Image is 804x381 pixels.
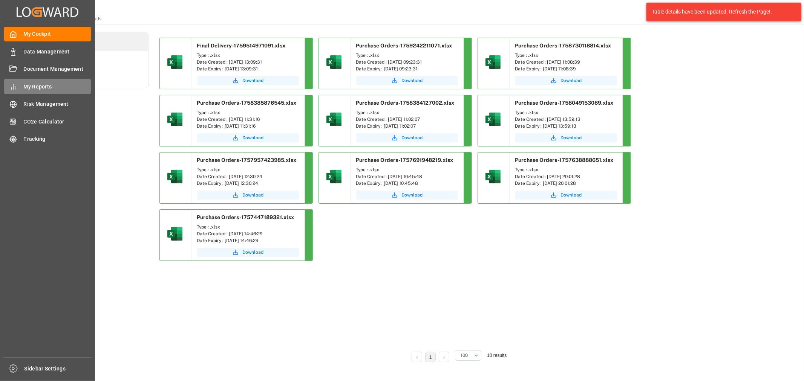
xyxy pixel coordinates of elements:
[325,53,343,71] img: microsoft-excel-2019--v1.png
[515,43,611,49] span: Purchase Orders-1758730118814.xlsx
[356,166,458,173] div: Type : .xlsx
[197,224,299,230] div: Type : .xlsx
[356,173,458,180] div: Date Created : [DATE] 10:45:48
[197,157,297,163] span: Purchase Orders-1757957423985.xlsx
[484,53,502,71] img: microsoft-excel-2019--v1.png
[197,116,299,123] div: Date Created : [DATE] 11:31:16
[356,190,458,200] button: Download
[197,248,299,257] button: Download
[4,114,91,129] a: CO2e Calculator
[197,123,299,130] div: Date Expiry : [DATE] 11:31:16
[24,48,91,56] span: Data Management
[243,192,264,198] span: Download
[487,353,507,358] span: 10 results
[197,59,299,66] div: Date Created : [DATE] 13:09:31
[197,76,299,85] button: Download
[515,100,614,106] span: Purchase Orders-1758049153089.xlsx
[25,365,92,373] span: Sidebar Settings
[197,180,299,187] div: Date Expiry : [DATE] 12:30:24
[197,133,299,142] button: Download
[561,134,582,141] span: Download
[197,190,299,200] button: Download
[561,192,582,198] span: Download
[166,225,184,243] img: microsoft-excel-2019--v1.png
[356,43,452,49] span: Purchase Orders-1759242211071.xlsx
[402,134,423,141] span: Download
[197,109,299,116] div: Type : .xlsx
[4,27,91,41] a: My Cockpit
[515,180,617,187] div: Date Expiry : [DATE] 20:01:28
[515,109,617,116] div: Type : .xlsx
[243,249,264,256] span: Download
[197,100,297,106] span: Purchase Orders-1758385876545.xlsx
[515,166,617,173] div: Type : .xlsx
[356,66,458,72] div: Date Expiry : [DATE] 09:23:31
[197,173,299,180] div: Date Created : [DATE] 12:30:24
[484,168,502,186] img: microsoft-excel-2019--v1.png
[24,135,91,143] span: Tracking
[24,118,91,126] span: CO2e Calculator
[356,123,458,130] div: Date Expiry : [DATE] 11:02:07
[325,110,343,128] img: microsoft-excel-2019--v1.png
[561,77,582,84] span: Download
[356,133,458,142] button: Download
[515,190,617,200] button: Download
[515,52,617,59] div: Type : .xlsx
[356,180,458,187] div: Date Expiry : [DATE] 10:45:48
[515,133,617,142] button: Download
[243,134,264,141] span: Download
[4,79,91,94] a: My Reports
[515,116,617,123] div: Date Created : [DATE] 13:59:13
[166,168,184,186] img: microsoft-excel-2019--v1.png
[4,132,91,146] a: Tracking
[243,77,264,84] span: Download
[515,66,617,72] div: Date Expiry : [DATE] 11:08:39
[197,237,299,244] div: Date Expiry : [DATE] 14:46:29
[439,352,449,362] li: Next Page
[356,157,453,163] span: Purchase Orders-1757691948219.xlsx
[197,214,294,220] span: Purchase Orders-1757447189321.xlsx
[4,62,91,76] a: Document Management
[515,76,617,85] button: Download
[356,59,458,66] div: Date Created : [DATE] 09:23:31
[197,52,299,59] div: Type : .xlsx
[197,166,299,173] div: Type : .xlsx
[652,8,790,16] div: Table details have been updated. Refresh the Page!.
[515,173,617,180] div: Date Created : [DATE] 20:01:28
[356,109,458,116] div: Type : .xlsx
[356,76,458,85] button: Download
[412,352,422,362] li: Previous Page
[429,355,432,360] a: 1
[356,116,458,123] div: Date Created : [DATE] 11:02:07
[515,59,617,66] div: Date Created : [DATE] 11:08:39
[461,352,468,359] span: 100
[484,110,502,128] img: microsoft-excel-2019--v1.png
[197,43,286,49] span: Final Delivery-1759514971091.xlsx
[515,123,617,130] div: Date Expiry : [DATE] 13:59:13
[515,157,614,163] span: Purchase Orders-1757638888651.xlsx
[4,97,91,111] a: Risk Management
[4,44,91,59] a: Data Management
[24,30,91,38] span: My Cockpit
[356,100,455,106] span: Purchase Orders-1758384127002.xlsx
[425,352,436,362] li: 1
[24,100,91,108] span: Risk Management
[166,110,184,128] img: microsoft-excel-2019--v1.png
[24,83,91,91] span: My Reports
[24,65,91,73] span: Document Management
[197,66,299,72] div: Date Expiry : [DATE] 13:09:31
[325,168,343,186] img: microsoft-excel-2019--v1.png
[402,77,423,84] span: Download
[166,53,184,71] img: microsoft-excel-2019--v1.png
[455,350,481,361] button: open menu
[197,230,299,237] div: Date Created : [DATE] 14:46:29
